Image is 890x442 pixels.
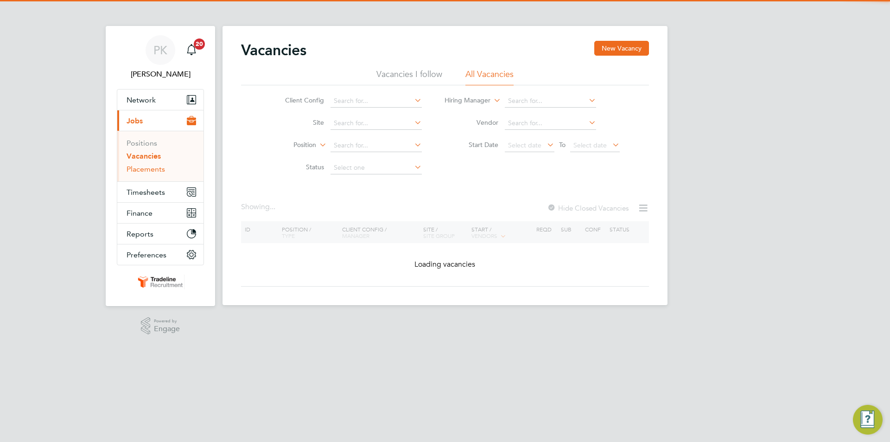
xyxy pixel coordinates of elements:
div: Jobs [117,131,203,181]
button: Preferences [117,244,203,265]
span: Jobs [127,116,143,125]
button: New Vacancy [594,41,649,56]
input: Search for... [331,117,422,130]
li: All Vacancies [465,69,514,85]
input: Search for... [331,139,422,152]
span: 20 [194,38,205,50]
button: Reports [117,224,203,244]
input: Select one [331,161,422,174]
span: Select date [573,141,607,149]
a: Go to home page [117,275,204,289]
input: Search for... [505,95,596,108]
a: Powered byEngage [141,317,180,335]
a: Placements [127,165,165,173]
span: Preferences [127,250,166,259]
input: Search for... [331,95,422,108]
a: Positions [127,139,157,147]
button: Engage Resource Center [853,405,883,435]
div: Showing [241,202,277,212]
h2: Vacancies [241,41,306,59]
span: Powered by [154,317,180,325]
span: Select date [508,141,541,149]
label: Site [271,118,324,127]
span: To [556,139,568,151]
span: PK [153,44,167,56]
button: Finance [117,203,203,223]
input: Search for... [505,117,596,130]
label: Position [263,141,316,150]
span: ... [270,202,275,211]
label: Status [271,163,324,171]
nav: Main navigation [106,26,215,306]
button: Jobs [117,110,203,131]
span: Reports [127,230,153,238]
a: 20 [182,35,201,65]
a: PK[PERSON_NAME] [117,35,204,80]
button: Timesheets [117,182,203,202]
span: Finance [127,209,153,218]
label: Hiring Manager [437,96,490,105]
label: Client Config [271,96,324,104]
button: Network [117,90,203,110]
img: tradelinerecruitment-logo-retina.png [136,275,184,289]
label: Start Date [445,141,498,149]
a: Vacancies [127,152,161,160]
span: Network [127,96,156,104]
span: Timesheets [127,188,165,197]
span: Patrick Knight [117,69,204,80]
span: Engage [154,325,180,333]
li: Vacancies I follow [376,69,442,85]
label: Hide Closed Vacancies [547,204,629,212]
label: Vendor [445,118,498,127]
